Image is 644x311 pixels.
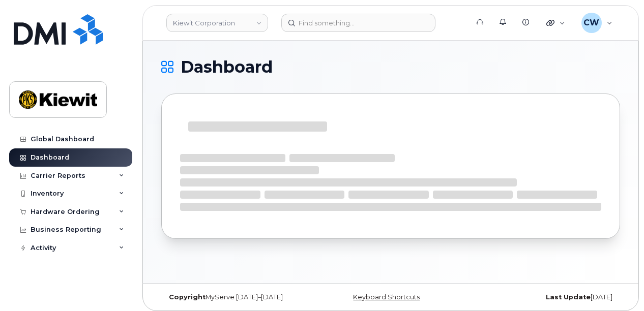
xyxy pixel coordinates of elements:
span: Dashboard [181,59,273,75]
div: [DATE] [467,293,620,301]
a: Keyboard Shortcuts [353,293,420,301]
strong: Last Update [546,293,591,301]
strong: Copyright [169,293,206,301]
div: MyServe [DATE]–[DATE] [161,293,314,301]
